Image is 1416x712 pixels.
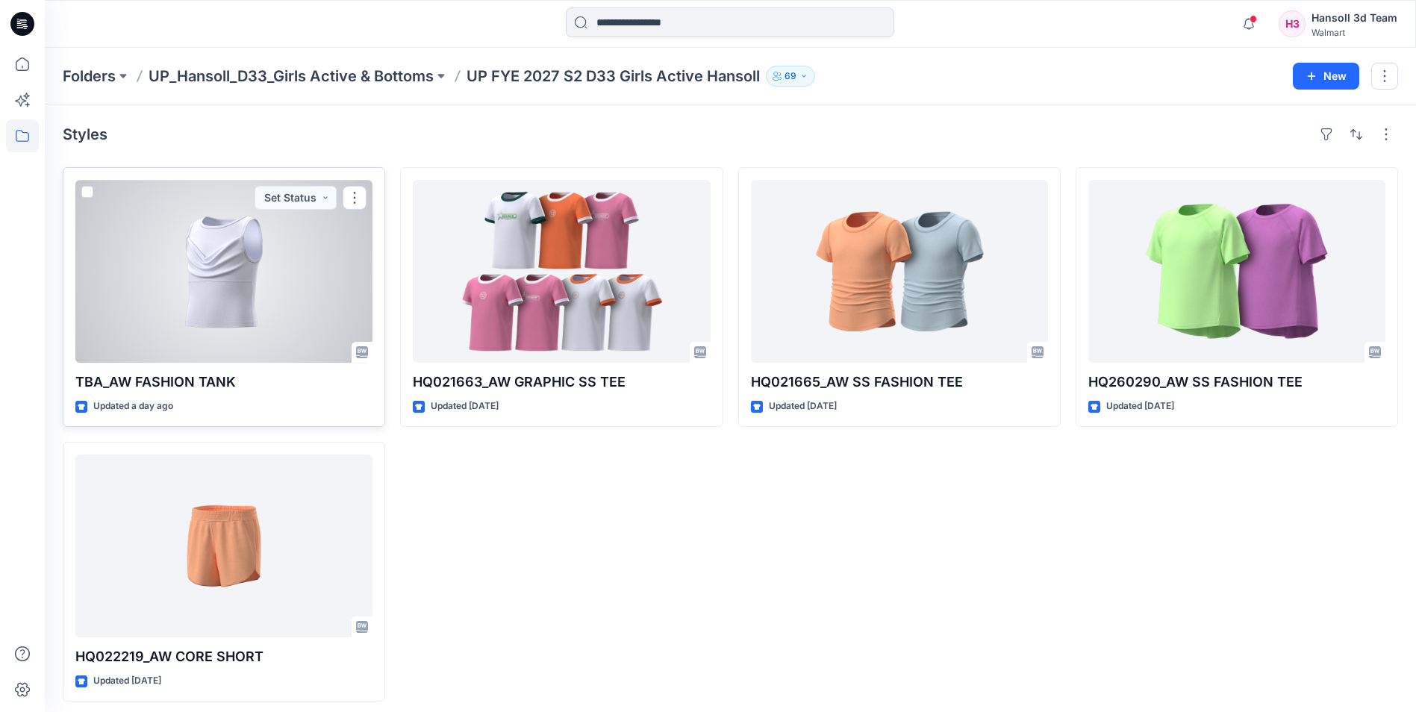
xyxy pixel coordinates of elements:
p: 69 [785,68,796,84]
p: Updated [DATE] [431,399,499,414]
div: H3 [1279,10,1306,37]
p: HQ021665_AW SS FASHION TEE [751,372,1048,393]
div: Walmart [1311,27,1397,38]
h4: Styles [63,125,107,143]
p: Updated a day ago [93,399,173,414]
a: TBA_AW FASHION TANK [75,180,372,363]
p: Updated [DATE] [1106,399,1174,414]
p: HQ022219_AW CORE SHORT [75,646,372,667]
p: UP FYE 2027 S2 D33 Girls Active Hansoll [467,66,760,87]
button: 69 [766,66,815,87]
p: HQ021663_AW GRAPHIC SS TEE [413,372,710,393]
p: Updated [DATE] [93,673,161,689]
a: HQ260290_AW SS FASHION TEE [1088,180,1385,363]
a: HQ021663_AW GRAPHIC SS TEE [413,180,710,363]
a: HQ021665_AW SS FASHION TEE [751,180,1048,363]
button: New [1293,63,1359,90]
p: TBA_AW FASHION TANK [75,372,372,393]
a: UP_Hansoll_D33_Girls Active & Bottoms [149,66,434,87]
a: Folders [63,66,116,87]
p: HQ260290_AW SS FASHION TEE [1088,372,1385,393]
a: HQ022219_AW CORE SHORT [75,455,372,637]
p: Updated [DATE] [769,399,837,414]
div: Hansoll 3d Team [1311,9,1397,27]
